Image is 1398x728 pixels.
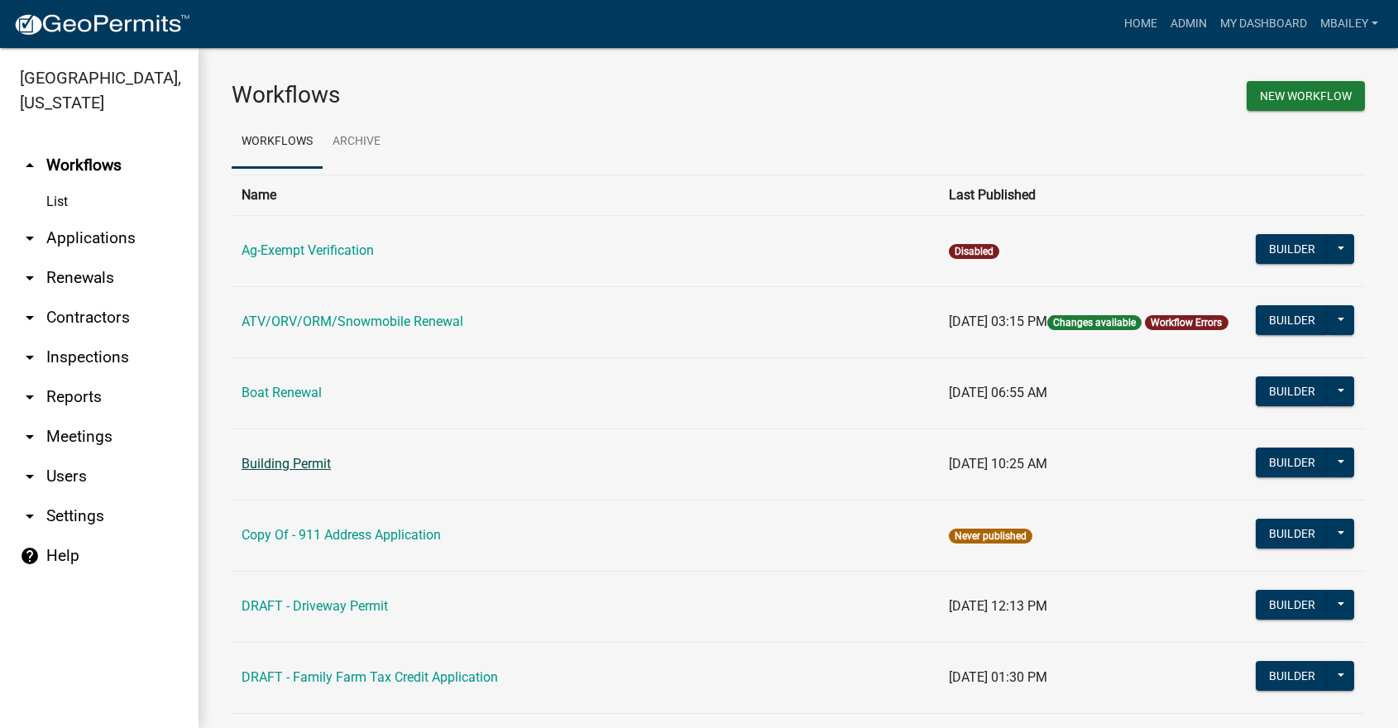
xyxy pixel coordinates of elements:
[20,347,40,367] i: arrow_drop_down
[949,669,1047,685] span: [DATE] 01:30 PM
[1047,315,1142,330] span: Changes available
[949,598,1047,614] span: [DATE] 12:13 PM
[242,242,374,258] a: Ag-Exempt Verification
[20,308,40,328] i: arrow_drop_down
[949,385,1047,400] span: [DATE] 06:55 AM
[232,175,939,215] th: Name
[20,546,40,566] i: help
[1151,317,1222,328] a: Workflow Errors
[949,529,1032,544] span: Never published
[1256,590,1329,620] button: Builder
[242,527,441,543] a: Copy Of - 911 Address Application
[20,427,40,447] i: arrow_drop_down
[242,385,322,400] a: Boat Renewal
[20,156,40,175] i: arrow_drop_up
[1256,661,1329,691] button: Builder
[232,81,786,109] h3: Workflows
[1256,448,1329,477] button: Builder
[949,244,999,259] span: Disabled
[20,506,40,526] i: arrow_drop_down
[1164,8,1214,40] a: Admin
[20,387,40,407] i: arrow_drop_down
[1256,376,1329,406] button: Builder
[1118,8,1164,40] a: Home
[242,598,388,614] a: DRAFT - Driveway Permit
[949,456,1047,472] span: [DATE] 10:25 AM
[1314,8,1385,40] a: mbailey
[242,456,331,472] a: Building Permit
[1256,305,1329,335] button: Builder
[20,467,40,486] i: arrow_drop_down
[20,228,40,248] i: arrow_drop_down
[949,314,1047,329] span: [DATE] 03:15 PM
[323,116,390,169] a: Archive
[242,314,463,329] a: ATV/ORV/ORM/Snowmobile Renewal
[232,116,323,169] a: Workflows
[1256,519,1329,548] button: Builder
[1247,81,1365,111] button: New Workflow
[242,669,498,685] a: DRAFT - Family Farm Tax Credit Application
[1214,8,1314,40] a: My Dashboard
[939,175,1243,215] th: Last Published
[1256,234,1329,264] button: Builder
[20,268,40,288] i: arrow_drop_down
